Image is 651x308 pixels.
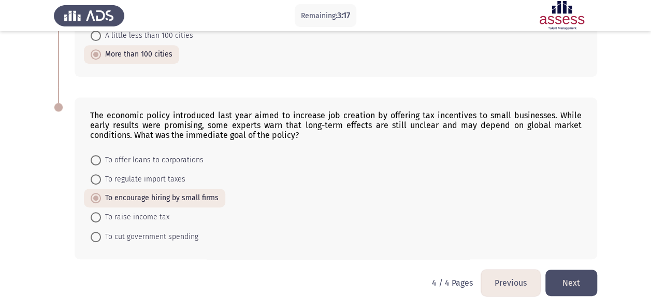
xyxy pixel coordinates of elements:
[101,231,198,243] span: To cut government spending
[54,1,124,30] img: Assess Talent Management logo
[101,48,172,61] span: More than 100 cities
[432,278,473,288] p: 4 / 4 Pages
[301,9,350,22] p: Remaining:
[101,173,185,186] span: To regulate import taxes
[545,270,597,296] button: load next page
[337,10,350,20] span: 3:17
[101,192,219,204] span: To encourage hiring by small firms
[101,154,204,166] span: To offer loans to corporations
[481,270,540,296] button: load previous page
[101,30,193,42] span: A little less than 100 cities
[90,110,582,140] div: The economic policy introduced last year aimed to increase job creation by offering tax incentive...
[101,211,169,223] span: To raise income tax
[527,1,597,30] img: Assessment logo of ASSESS English Language Assessment (3 Module) (Ba - IB)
